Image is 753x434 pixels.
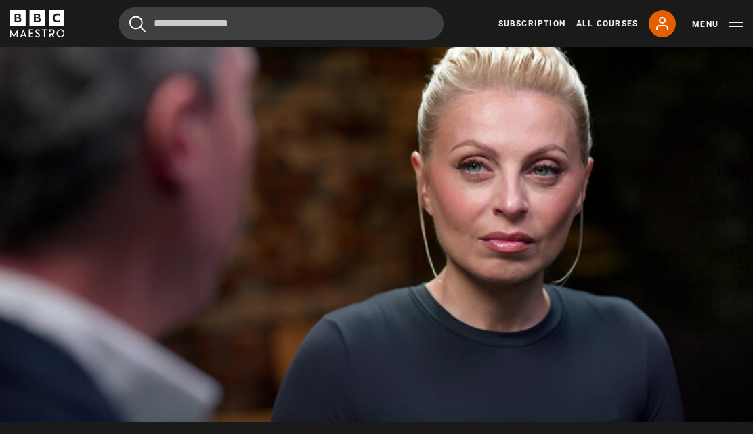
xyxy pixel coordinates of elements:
a: All Courses [576,18,638,30]
svg: BBC Maestro [10,10,64,37]
input: Search [119,7,444,40]
button: Submit the search query [129,16,146,32]
button: Toggle navigation [692,18,743,31]
a: Subscription [498,18,565,30]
